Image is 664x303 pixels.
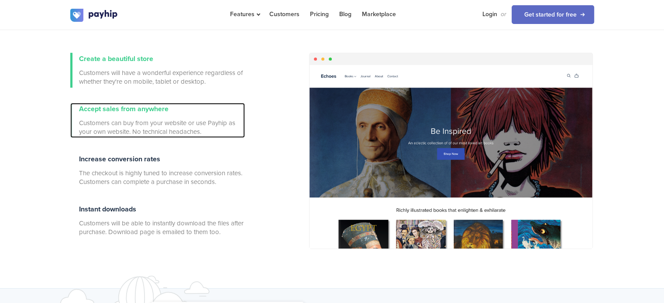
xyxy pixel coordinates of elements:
a: Accept sales from anywhere Customers can buy from your website or use Payhip as your own website.... [70,103,245,138]
span: The checkout is highly tuned to increase conversion rates. Customers can complete a purchase in s... [79,169,245,186]
a: Get started for free [512,5,594,24]
a: Increase conversion rates The checkout is highly tuned to increase conversion rates. Customers ca... [70,153,245,188]
span: Features [230,10,259,18]
span: Instant downloads [79,205,136,214]
span: Create a beautiful store [79,54,153,63]
span: Increase conversion rates [79,155,160,163]
img: logo.svg [70,9,118,22]
a: Instant downloads Customers will be able to instantly download the files after purchase. Download... [70,203,245,238]
span: Customers will be able to instantly download the files after purchase. Download page is emailed t... [79,219,245,236]
span: Customers can buy from your website or use Payhip as your own website. No technical headaches. [79,119,245,136]
a: Create a beautiful store Customers will have a wonderful experience regardless of whether they're... [70,53,245,88]
span: Accept sales from anywhere [79,105,169,113]
span: Customers will have a wonderful experience regardless of whether they're on mobile, tablet or des... [79,68,245,86]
